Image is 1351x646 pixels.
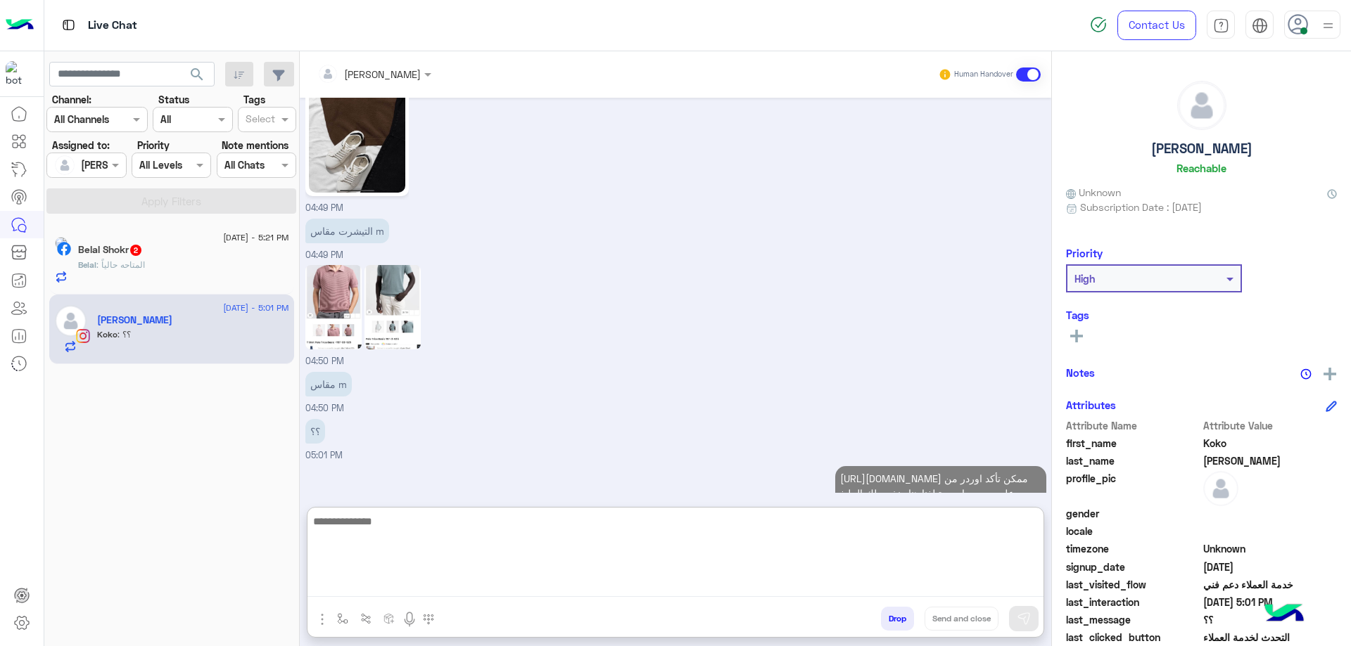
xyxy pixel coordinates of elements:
img: defaultAdmin.png [1178,82,1226,129]
h6: Attributes [1066,399,1116,411]
img: spinner [1090,16,1107,33]
span: profile_pic [1066,471,1200,503]
h6: Tags [1066,309,1337,321]
img: Instagram [76,329,90,343]
span: 2024-10-30T16:35:14.786Z [1203,560,1338,574]
span: Subscription Date : [DATE] [1080,200,1202,214]
span: ؟؟ [1203,612,1338,627]
img: tab [1213,18,1229,34]
span: null [1203,524,1338,538]
img: hulul-logo.png [1260,590,1309,639]
button: Send and close [925,607,998,631]
img: Logo [6,11,34,40]
span: 04:49 PM [305,250,343,260]
h6: Priority [1066,247,1103,259]
img: make a call [423,614,434,625]
label: Status [158,92,189,107]
span: gender [1066,506,1200,521]
h6: Notes [1066,366,1095,379]
h5: Koko George [97,314,172,326]
span: التحدث لخدمة العملاء [1203,630,1338,645]
p: 8/9/2025, 4:50 PM [305,372,352,396]
h6: Reachable [1176,162,1226,174]
img: tab [60,16,77,34]
span: Unknown [1066,185,1121,200]
img: Trigger scenario [360,613,372,624]
label: Note mentions [222,138,288,153]
img: create order [383,613,395,624]
span: first_name [1066,436,1200,451]
img: Image [305,265,362,349]
span: 05:01 PM [305,450,343,460]
span: 04:50 PM [305,403,344,413]
span: last_visited_flow [1066,577,1200,592]
img: defaultAdmin.png [1203,471,1238,506]
span: Belal [78,259,96,270]
button: Trigger scenario [355,607,378,630]
img: send voice note [401,611,418,628]
span: last_name [1066,453,1200,468]
span: Unknown [1203,541,1338,556]
p: Live Chat [88,16,137,35]
button: create order [378,607,401,630]
h5: Belal Shokr [78,244,143,256]
img: Facebook [57,242,71,256]
img: 713415422032625 [6,61,31,86]
span: [DATE] - 5:21 PM [223,231,288,244]
a: tab [1207,11,1235,40]
span: Attribute Name [1066,418,1200,433]
span: last_message [1066,612,1200,627]
img: send message [1017,612,1031,626]
img: select flow [337,613,348,624]
span: خدمة العملاء دعم فني [1203,577,1338,592]
span: المتاحه حالياً [96,259,145,270]
label: Channel: [52,92,91,107]
img: send attachment [314,611,331,628]
img: tab [1252,18,1268,34]
span: ؟؟ [118,329,131,340]
p: 8/9/2025, 5:21 PM [835,466,1046,505]
button: select flow [331,607,355,630]
span: 2025-09-08T14:01:07.351Z [1203,595,1338,609]
a: Contact Us [1117,11,1196,40]
label: Priority [137,138,170,153]
span: last_interaction [1066,595,1200,609]
img: defaultAdmin.png [55,155,75,175]
span: Koko [97,329,118,340]
span: 04:49 PM [305,202,343,213]
img: notes [1300,368,1312,380]
img: defaultAdmin.png [55,305,87,337]
div: Select [243,111,275,129]
img: profile [1319,17,1337,34]
img: Image [364,265,421,349]
img: picture [55,237,68,250]
h5: [PERSON_NAME] [1151,141,1252,157]
span: George [1203,453,1338,468]
span: Koko [1203,436,1338,451]
label: Tags [243,92,265,107]
img: add [1324,368,1336,380]
button: search [180,62,215,92]
span: null [1203,506,1338,521]
span: last_clicked_button [1066,630,1200,645]
span: [DATE] - 5:01 PM [223,302,288,314]
span: search [189,66,205,83]
label: Assigned to: [52,138,110,153]
span: [URL][DOMAIN_NAME] ممكن تأكد اوردر من علي ويب سايت وتبلغنا هنا ونخصملك الملبغ [840,472,1028,499]
button: Drop [881,607,914,631]
small: Human Handover [954,69,1013,80]
span: 04:50 PM [305,356,344,366]
span: 2 [130,245,141,256]
span: locale [1066,524,1200,538]
p: 8/9/2025, 5:01 PM [305,419,325,444]
button: Apply Filters [46,188,296,214]
span: timezone [1066,541,1200,556]
span: signup_date [1066,560,1200,574]
span: Attribute Value [1203,418,1338,433]
p: 8/9/2025, 4:49 PM [305,219,389,243]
